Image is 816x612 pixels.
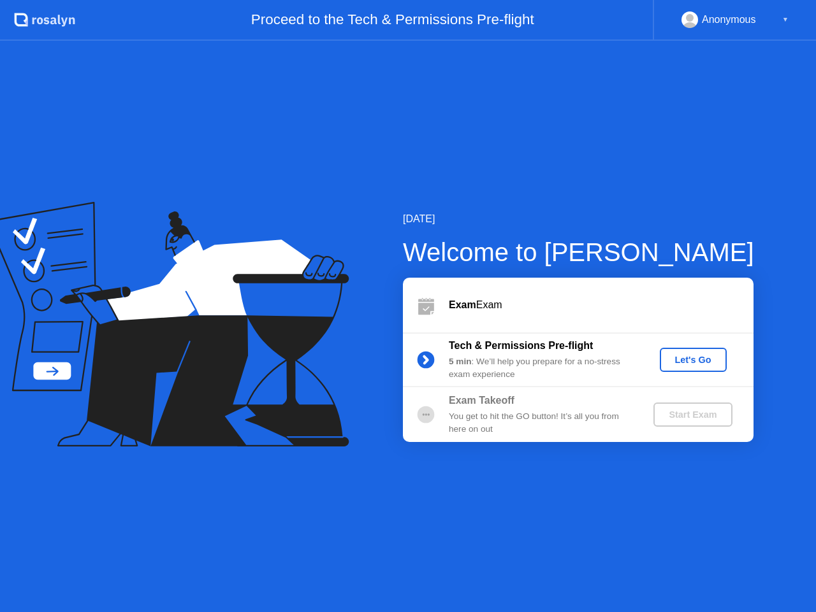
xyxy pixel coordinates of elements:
[660,348,727,372] button: Let's Go
[659,409,727,420] div: Start Exam
[782,11,789,28] div: ▼
[449,357,472,366] b: 5 min
[702,11,756,28] div: Anonymous
[665,355,722,365] div: Let's Go
[449,410,632,436] div: You get to hit the GO button! It’s all you from here on out
[449,340,593,351] b: Tech & Permissions Pre-flight
[403,233,754,271] div: Welcome to [PERSON_NAME]
[403,211,754,227] div: [DATE]
[653,402,732,427] button: Start Exam
[449,395,514,406] b: Exam Takeoff
[449,297,754,313] div: Exam
[449,299,476,310] b: Exam
[449,355,632,381] div: : We’ll help you prepare for a no-stress exam experience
